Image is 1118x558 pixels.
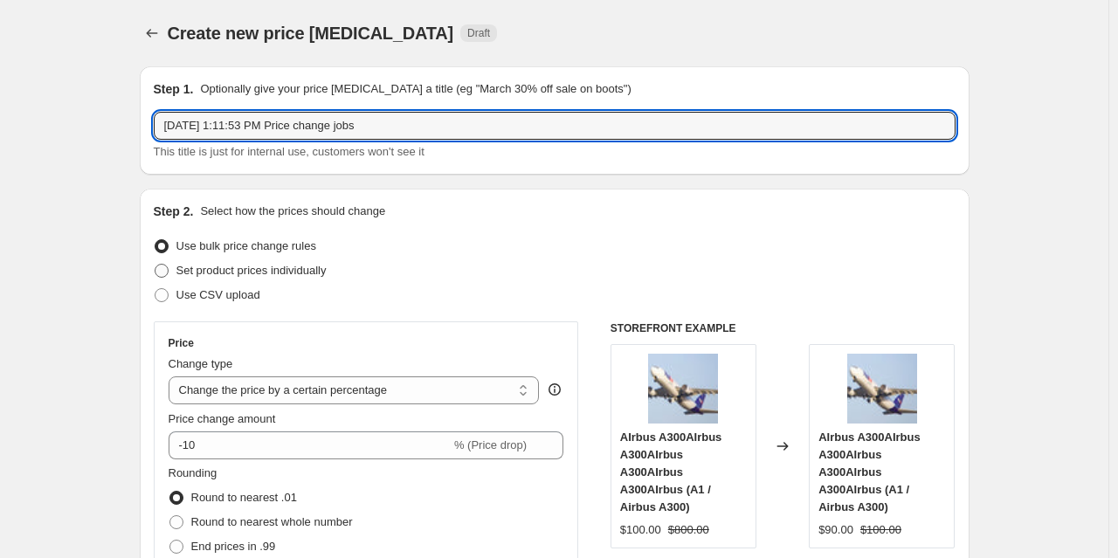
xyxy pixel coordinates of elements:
span: AIrbus A300AIrbus A300AIrbus A300AIrbus A300AIrbus (A1 / Airbus A300) [818,431,921,513]
span: Set product prices individually [176,264,327,277]
img: 600px-FedEx_Airbus_A300_condensation_in_both_intakes___26380182084_80x.jpg [648,354,718,424]
span: % (Price drop) [454,438,527,451]
span: Rounding [169,466,217,479]
span: Draft [467,26,490,40]
span: This title is just for internal use, customers won't see it [154,145,424,158]
span: Round to nearest .01 [191,491,297,504]
span: Change type [169,357,233,370]
button: Price change jobs [140,21,164,45]
span: Use CSV upload [176,288,260,301]
input: 30% off holiday sale [154,112,956,140]
p: Optionally give your price [MEDICAL_DATA] a title (eg "March 30% off sale on boots") [200,80,631,98]
span: Use bulk price change rules [176,239,316,252]
span: AIrbus A300AIrbus A300AIrbus A300AIrbus A300AIrbus (A1 / Airbus A300) [620,431,722,513]
img: 600px-FedEx_Airbus_A300_condensation_in_both_intakes___26380182084_80x.jpg [847,354,917,424]
input: -15 [169,431,451,459]
strike: $100.00 [860,521,901,539]
div: $100.00 [620,521,661,539]
strike: $800.00 [668,521,709,539]
div: help [546,381,563,398]
span: Round to nearest whole number [191,515,353,528]
h3: Price [169,336,194,350]
span: End prices in .99 [191,540,276,553]
h6: STOREFRONT EXAMPLE [611,321,956,335]
h2: Step 1. [154,80,194,98]
span: Create new price [MEDICAL_DATA] [168,24,454,43]
h2: Step 2. [154,203,194,220]
span: Price change amount [169,412,276,425]
p: Select how the prices should change [200,203,385,220]
div: $90.00 [818,521,853,539]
